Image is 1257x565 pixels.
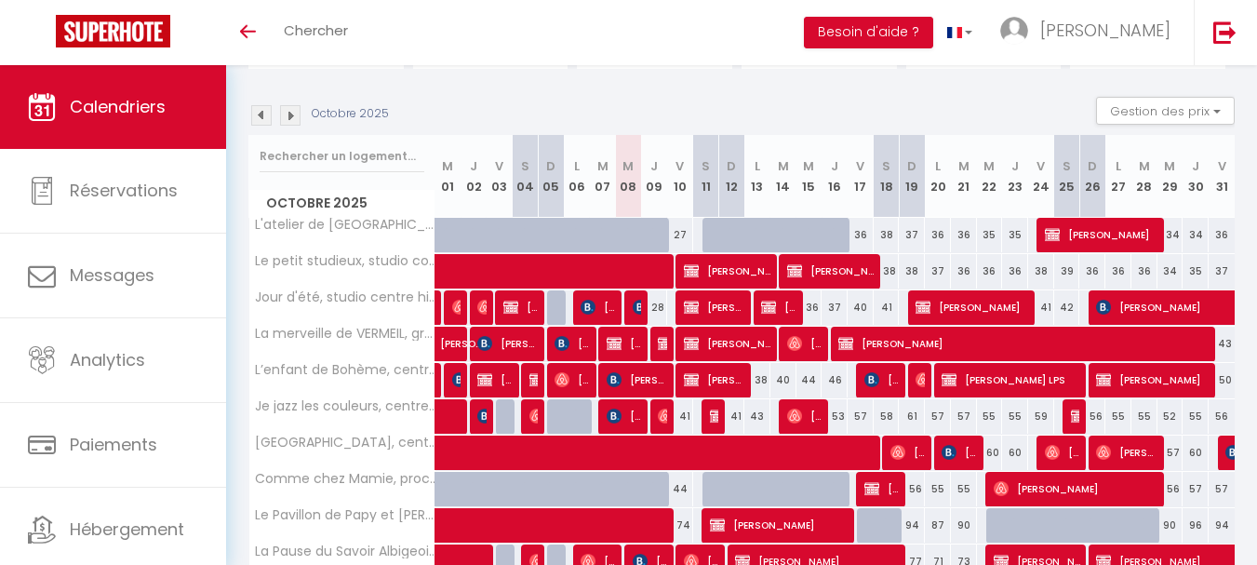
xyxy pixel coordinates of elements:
span: Réservations [70,179,178,202]
abbr: M [622,157,634,175]
div: 36 [1079,254,1105,289]
abbr: J [831,157,838,175]
div: 27 [667,218,693,252]
a: [PERSON_NAME] [435,290,445,326]
th: 06 [564,135,590,218]
span: [PERSON_NAME] [555,326,589,361]
span: L’enfant de Bohème, centre historique [GEOGRAPHIC_DATA] [252,363,438,377]
span: La Pause du Savoir Albigeois, maison de ville proche du centre [252,545,438,558]
abbr: D [727,157,736,175]
span: [PERSON_NAME] [477,362,512,397]
div: 38 [1028,254,1054,289]
div: 36 [796,290,822,325]
abbr: J [650,157,658,175]
div: 94 [1209,508,1235,543]
th: 23 [1002,135,1028,218]
abbr: M [778,157,789,175]
span: [PERSON_NAME] 2 [440,316,483,352]
div: 56 [1157,472,1183,506]
div: 39 [1054,254,1080,289]
div: 50 [1209,363,1235,397]
th: 22 [977,135,1003,218]
div: 55 [977,399,1003,434]
div: 94 [899,508,925,543]
span: Paiements [70,433,157,456]
div: 56 [1209,399,1235,434]
div: 42 [1054,290,1080,325]
span: [PERSON_NAME] [477,398,486,434]
th: 17 [848,135,874,218]
img: logout [1213,20,1237,44]
span: [PERSON_NAME] [452,362,461,397]
div: 36 [848,218,874,252]
span: [PERSON_NAME] [1071,398,1079,434]
span: Le Pavillon de Papy et [PERSON_NAME] – [GEOGRAPHIC_DATA] et quiétude à deux pas du centre d’[GEOG... [252,508,438,522]
th: 26 [1079,135,1105,218]
div: 35 [1002,218,1028,252]
div: 43 [744,399,770,434]
span: Calendriers [70,95,166,118]
span: [PERSON_NAME] [916,289,1028,325]
th: 11 [693,135,719,218]
span: [GEOGRAPHIC_DATA], centre historique [GEOGRAPHIC_DATA] [252,436,438,450]
span: [PERSON_NAME] [452,289,461,325]
div: 36 [977,254,1003,289]
span: [PERSON_NAME] [477,289,486,325]
span: [PERSON_NAME] [994,471,1158,506]
span: [PERSON_NAME] [890,435,925,470]
span: [PERSON_NAME] [503,289,538,325]
abbr: J [470,157,477,175]
p: Octobre 2025 [312,105,389,123]
th: 28 [1131,135,1157,218]
div: 40 [770,363,796,397]
th: 15 [796,135,822,218]
th: 20 [925,135,951,218]
button: Gestion des prix [1096,97,1235,125]
span: [PERSON_NAME] 2 [864,471,899,506]
abbr: M [1164,157,1175,175]
div: 37 [1209,254,1235,289]
div: 41 [667,399,693,434]
div: 57 [848,399,874,434]
th: 07 [590,135,616,218]
abbr: M [597,157,608,175]
span: [PERSON_NAME] FCO [PERSON_NAME] [658,326,666,361]
abbr: D [546,157,555,175]
div: 52 [1157,399,1183,434]
span: Chercher [284,20,348,40]
span: [PERSON_NAME] [684,362,744,397]
div: 41 [874,290,900,325]
span: [PERSON_NAME] [942,435,976,470]
div: 44 [796,363,822,397]
abbr: D [1088,157,1097,175]
span: [PERSON_NAME] [633,289,641,325]
input: Rechercher un logement... [260,140,424,173]
button: Besoin d'aide ? [804,17,933,48]
div: 41 [718,399,744,434]
div: 37 [822,290,848,325]
span: [PERSON_NAME] [529,362,538,397]
div: 36 [1131,254,1157,289]
th: 29 [1157,135,1183,218]
abbr: S [521,157,529,175]
th: 16 [822,135,848,218]
abbr: L [935,157,941,175]
span: [PERSON_NAME] [555,362,589,397]
span: Octobre 2025 [249,190,435,217]
span: [PERSON_NAME] [477,326,538,361]
abbr: V [1218,157,1226,175]
span: [PERSON_NAME] [787,253,874,289]
span: [PERSON_NAME] [1040,19,1170,42]
th: 03 [487,135,513,218]
abbr: M [442,157,453,175]
th: 02 [461,135,487,218]
abbr: D [907,157,916,175]
span: [PERSON_NAME] 2 [761,289,796,325]
div: 35 [977,218,1003,252]
abbr: V [856,157,864,175]
abbr: L [574,157,580,175]
span: [PERSON_NAME] [581,289,615,325]
th: 14 [770,135,796,218]
abbr: M [803,157,814,175]
div: 34 [1157,218,1183,252]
